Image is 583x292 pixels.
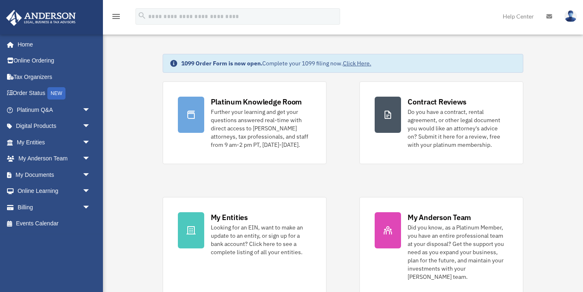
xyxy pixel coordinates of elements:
a: menu [111,14,121,21]
span: arrow_drop_down [82,134,99,151]
a: Tax Organizers [6,69,103,85]
span: arrow_drop_down [82,102,99,118]
div: Contract Reviews [408,97,466,107]
a: Home [6,36,99,53]
a: Events Calendar [6,216,103,232]
span: arrow_drop_down [82,118,99,135]
div: My Entities [211,212,248,222]
a: Digital Productsarrow_drop_down [6,118,103,134]
div: Looking for an EIN, want to make an update to an entity, or sign up for a bank account? Click her... [211,223,311,256]
div: My Anderson Team [408,212,471,222]
a: Click Here. [343,60,371,67]
div: Did you know, as a Platinum Member, you have an entire professional team at your disposal? Get th... [408,223,508,281]
strong: 1099 Order Form is now open. [181,60,262,67]
img: Anderson Advisors Platinum Portal [4,10,78,26]
div: Complete your 1099 filing now. [181,59,371,67]
span: arrow_drop_down [82,151,99,167]
div: Further your learning and get your questions answered real-time with direct access to [PERSON_NAM... [211,108,311,149]
div: Do you have a contract, rental agreement, or other legal document you would like an attorney's ad... [408,108,508,149]
a: My Documentsarrow_drop_down [6,167,103,183]
a: Online Ordering [6,53,103,69]
a: My Anderson Teamarrow_drop_down [6,151,103,167]
a: My Entitiesarrow_drop_down [6,134,103,151]
a: Billingarrow_drop_down [6,199,103,216]
div: NEW [47,87,65,100]
a: Platinum Knowledge Room Further your learning and get your questions answered real-time with dire... [163,81,326,164]
a: Online Learningarrow_drop_down [6,183,103,199]
img: User Pic [564,10,577,22]
i: search [138,11,147,20]
a: Platinum Q&Aarrow_drop_down [6,102,103,118]
span: arrow_drop_down [82,167,99,183]
span: arrow_drop_down [82,199,99,216]
div: Platinum Knowledge Room [211,97,302,107]
a: Contract Reviews Do you have a contract, rental agreement, or other legal document you would like... [359,81,523,164]
span: arrow_drop_down [82,183,99,200]
i: menu [111,12,121,21]
a: Order StatusNEW [6,85,103,102]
